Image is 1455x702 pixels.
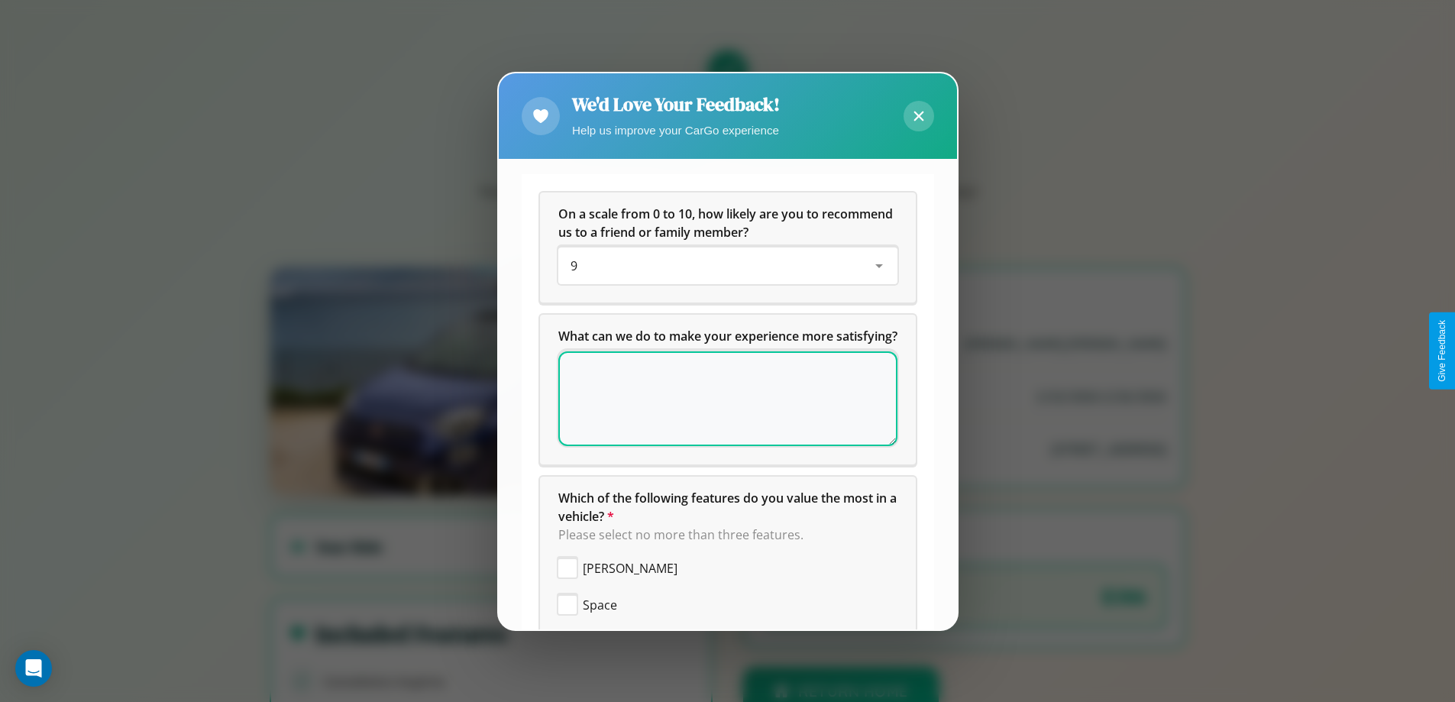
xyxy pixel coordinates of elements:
[571,257,577,274] span: 9
[583,559,677,577] span: [PERSON_NAME]
[1437,320,1447,382] div: Give Feedback
[572,92,780,117] h2: We'd Love Your Feedback!
[558,205,897,241] h5: On a scale from 0 to 10, how likely are you to recommend us to a friend or family member?
[558,205,896,241] span: On a scale from 0 to 10, how likely are you to recommend us to a friend or family member?
[583,596,617,614] span: Space
[558,490,900,525] span: Which of the following features do you value the most in a vehicle?
[15,650,52,687] div: Open Intercom Messenger
[558,328,897,345] span: What can we do to make your experience more satisfying?
[540,192,916,302] div: On a scale from 0 to 10, how likely are you to recommend us to a friend or family member?
[572,120,780,141] p: Help us improve your CarGo experience
[558,526,803,543] span: Please select no more than three features.
[558,247,897,284] div: On a scale from 0 to 10, how likely are you to recommend us to a friend or family member?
